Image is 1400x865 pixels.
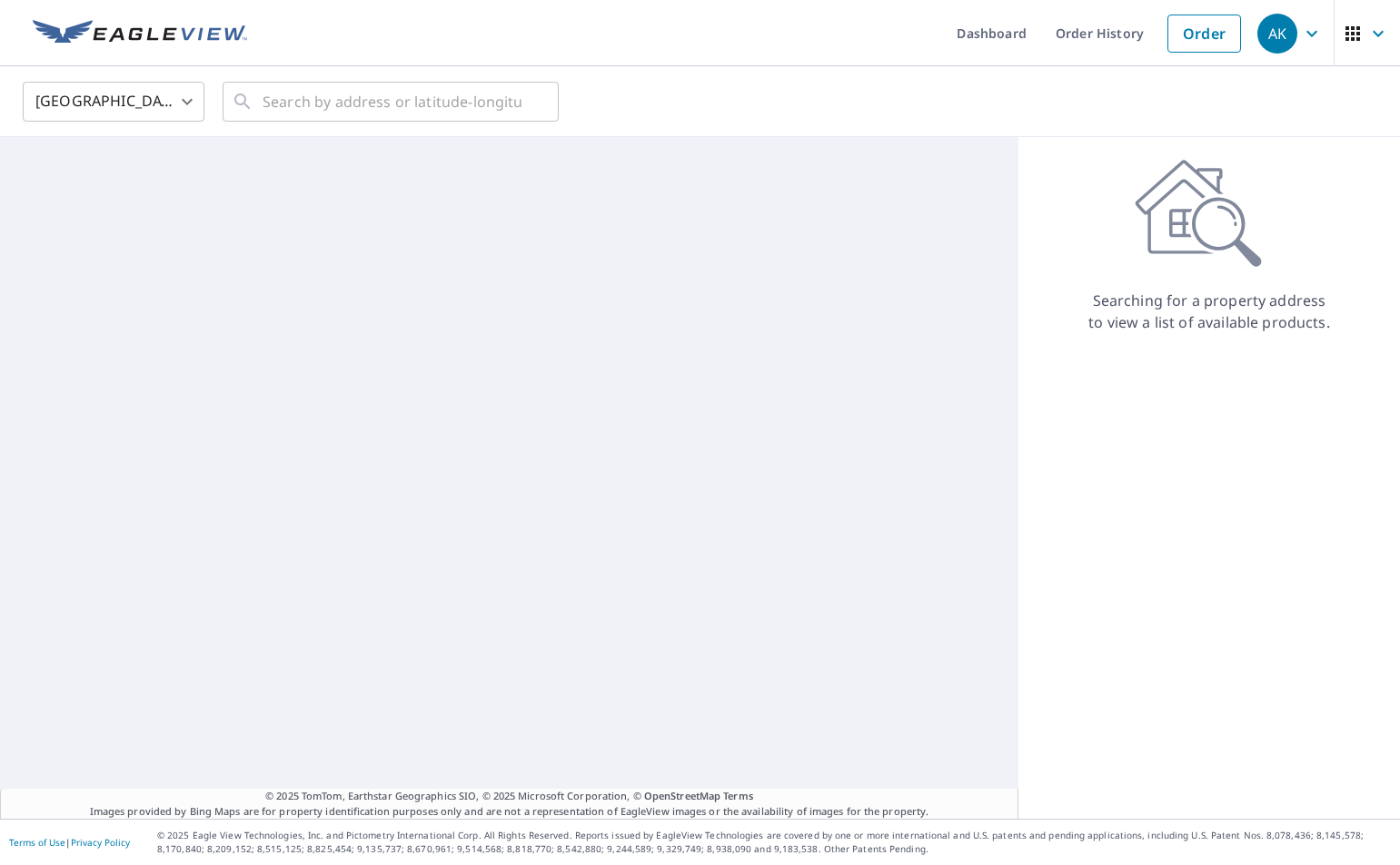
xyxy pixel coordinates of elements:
[723,789,753,802] a: Terms
[1087,290,1331,333] p: Searching for a property address to view a list of available products.
[23,76,204,127] div: [GEOGRAPHIC_DATA]
[71,836,130,849] a: Privacy Policy
[1167,15,1241,53] a: Order
[1257,14,1297,54] div: AK
[9,837,130,848] p: |
[9,836,65,849] a: Terms of Use
[644,789,720,802] a: OpenStreetMap
[265,789,753,804] span: © 2025 TomTom, Earthstar Geographics SIO, © 2025 Microsoft Corporation, ©
[33,20,247,47] img: EV Logo
[157,829,1391,856] p: © 2025 Eagle View Technologies, Inc. and Pictometry International Corp. All Rights Reserved. Repo...
[263,76,521,127] input: Search by address or latitude-longitude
